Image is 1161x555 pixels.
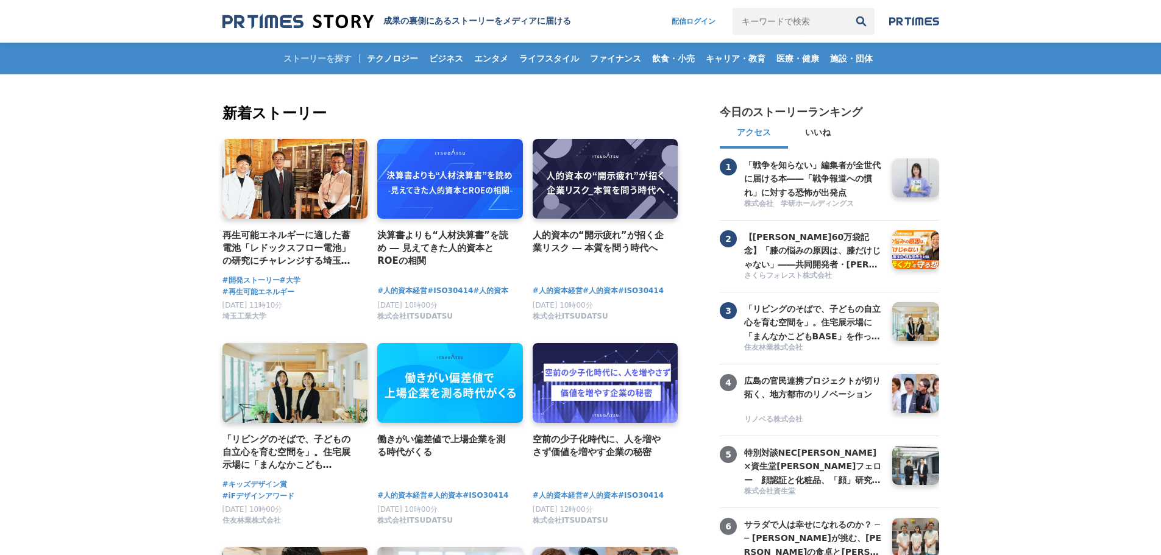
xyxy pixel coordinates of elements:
[744,446,883,485] a: 特別対談NEC[PERSON_NAME]×資生堂[PERSON_NAME]フェロー 顔認証と化粧品、「顔」研究の世界の頂点から見える[PERSON_NAME] ～骨格や瞳、変化しない顔と たるみ...
[377,515,453,526] span: 株式会社ITSUDATSU
[744,230,883,271] h3: 【[PERSON_NAME]60万袋記念】「膝の悩みの原因は、膝だけじゃない」――共同開発者・[PERSON_NAME]先生と語る、"歩く力"を守る想い【共同開発者対談】
[533,505,593,514] span: [DATE] 12時00分
[469,43,513,74] a: エンタメ
[744,270,832,281] span: さくらフォレスト株式会社
[377,301,438,309] span: [DATE] 10時00分
[514,43,584,74] a: ライフスタイル
[222,505,283,514] span: [DATE] 10時00分
[222,13,374,30] img: 成果の裏側にあるストーリーをメディアに届ける
[362,43,423,74] a: テクノロジー
[720,302,737,319] span: 3
[889,16,939,26] img: prtimes
[618,285,664,297] a: #ISO30414
[772,53,824,64] span: 医療・健康
[533,228,669,255] h4: 人的資本の“開示疲れ”が招く企業リスク ― 本質を問う時代へ
[377,433,513,459] a: 働きがい偏差値で上場企業を測る時代がくる
[222,315,266,323] a: 埼玉工業大学
[533,433,669,459] a: 空前の少子化時代に、人を増やさず価値を増やす企業の秘密
[744,199,883,210] a: 株式会社 学研ホールディングス
[744,302,883,343] h3: 「リビングのそばで、子どもの自立心を育む空間を」。住宅展示場に「まんなかこどもBASE」を作った２人の女性社員
[362,53,423,64] span: テクノロジー
[825,53,878,64] span: 施設・団体
[533,315,608,323] a: 株式会社ITSUDATSU
[533,285,583,297] a: #人的資本経営
[744,414,883,426] a: リノベる株式会社
[720,374,737,391] span: 4
[222,479,287,490] a: #キッズデザイン賞
[377,285,427,297] span: #人的資本経営
[383,16,571,27] h1: 成果の裏側にあるストーリーをメディアに届ける
[377,505,438,514] span: [DATE] 10時00分
[720,230,737,247] span: 2
[533,301,593,309] span: [DATE] 10時00分
[377,228,513,268] a: 決算書よりも“人材決算書”を読め ― 見えてきた人的資本とROEの相関
[744,374,883,413] a: 広島の官民連携プロジェクトが切り拓く、地方都市のリノベーション
[533,311,608,322] span: 株式会社ITSUDATSU
[222,519,281,528] a: 住友林業株式会社
[744,230,883,269] a: 【[PERSON_NAME]60万袋記念】「膝の悩みの原因は、膝だけじゃない」――共同開発者・[PERSON_NAME]先生と語る、"歩く力"を守る想い【共同開発者対談】
[377,311,453,322] span: 株式会社ITSUDATSU
[424,43,468,74] a: ビジネス
[469,53,513,64] span: エンタメ
[222,311,266,322] span: 埼玉工業大学
[427,285,473,297] a: #ISO30414
[583,490,618,501] a: #人的資本
[585,43,646,74] a: ファイナンス
[659,8,728,35] a: 配信ログイン
[533,519,608,528] a: 株式会社ITSUDATSU
[514,53,584,64] span: ライフスタイル
[744,270,883,282] a: さくらフォレスト株式会社
[280,275,300,286] a: #大学
[647,43,700,74] a: 飲食・小売
[720,518,737,535] span: 6
[744,486,795,497] span: 株式会社資生堂
[744,342,803,353] span: 住友林業株式会社
[533,515,608,526] span: 株式会社ITSUDATSU
[585,53,646,64] span: ファイナンス
[744,199,854,209] span: 株式会社 学研ホールディングス
[427,490,463,501] span: #人的資本
[772,43,824,74] a: 医療・健康
[533,490,583,501] span: #人的資本経営
[744,158,883,197] a: 「戦争を知らない」編集者が全世代に届ける本――「戦争報道への慣れ」に対する恐怖が出発点
[744,414,803,425] span: リノベる株式会社
[848,8,875,35] button: 検索
[701,43,770,74] a: キャリア・教育
[222,490,294,502] a: #iFデザインアワード
[618,490,664,501] a: #ISO30414
[463,490,508,501] a: #ISO30414
[222,433,358,472] a: 「リビングのそばで、子どもの自立心を育む空間を」。住宅展示場に「まんなかこどもBASE」を作った２人の女性社員
[222,275,280,286] a: #開発ストーリー
[583,285,618,297] a: #人的資本
[788,119,848,149] button: いいね
[377,519,453,528] a: 株式会社ITSUDATSU
[377,315,453,323] a: 株式会社ITSUDATSU
[473,285,508,297] a: #人的資本
[222,228,358,268] a: 再生可能エネルギーに適した蓄電池「レドックスフロー電池」の研究にチャレンジする埼玉工業大学
[733,8,848,35] input: キーワードで検索
[720,105,862,119] h2: 今日のストーリーランキング
[720,446,737,463] span: 5
[744,302,883,341] a: 「リビングのそばで、子どもの自立心を育む空間を」。住宅展示場に「まんなかこどもBASE」を作った２人の女性社員
[222,286,294,298] a: #再生可能エネルギー
[720,119,788,149] button: アクセス
[647,53,700,64] span: 飲食・小売
[377,490,427,501] a: #人的資本経営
